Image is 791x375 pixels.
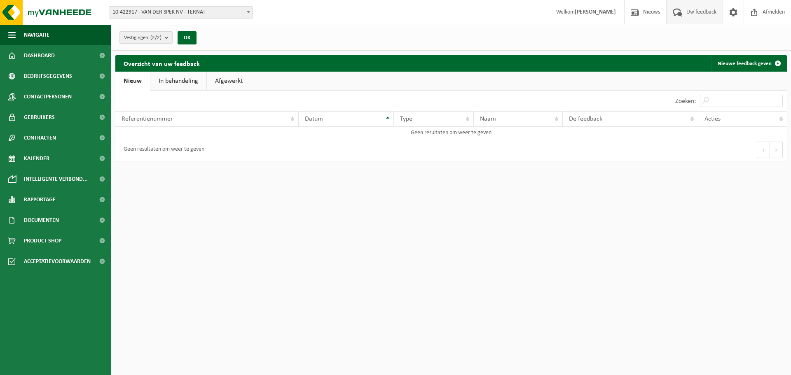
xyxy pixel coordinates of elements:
span: Kalender [24,148,49,169]
a: Nieuwe feedback geven [711,55,786,72]
h2: Overzicht van uw feedback [115,55,208,71]
div: Geen resultaten om weer te geven [119,142,204,157]
span: Naam [480,116,496,122]
span: Documenten [24,210,59,231]
span: Datum [305,116,323,122]
span: Navigatie [24,25,49,45]
span: Gebruikers [24,107,55,128]
button: Previous [757,142,770,158]
span: Dashboard [24,45,55,66]
span: Acceptatievoorwaarden [24,251,91,272]
span: Intelligente verbond... [24,169,88,189]
span: Rapportage [24,189,56,210]
span: De feedback [569,116,602,122]
span: Bedrijfsgegevens [24,66,72,86]
button: Vestigingen(2/2) [119,31,173,44]
a: Afgewerkt [207,72,251,91]
a: Nieuw [115,72,150,91]
span: 10-422917 - VAN DER SPEK NV - TERNAT [109,7,253,18]
span: Acties [704,116,721,122]
strong: [PERSON_NAME] [575,9,616,15]
count: (2/2) [150,35,161,40]
span: Vestigingen [124,32,161,44]
a: In behandeling [150,72,206,91]
span: 10-422917 - VAN DER SPEK NV - TERNAT [109,6,253,19]
span: Contactpersonen [24,86,72,107]
span: Contracten [24,128,56,148]
span: Type [400,116,412,122]
label: Zoeken: [675,98,696,105]
button: OK [178,31,197,44]
td: Geen resultaten om weer te geven [115,127,787,138]
span: Product Shop [24,231,61,251]
span: Referentienummer [122,116,173,122]
button: Next [770,142,783,158]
